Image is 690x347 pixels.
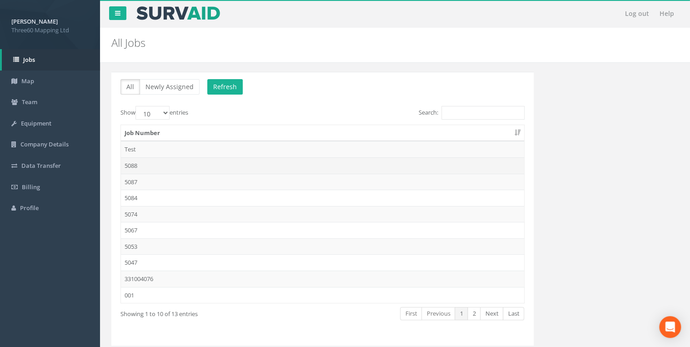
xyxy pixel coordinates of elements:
td: 5053 [121,238,524,255]
strong: [PERSON_NAME] [11,17,58,25]
span: Data Transfer [21,161,61,170]
span: Jobs [23,55,35,64]
td: Test [121,141,524,157]
span: Team [22,98,37,106]
span: Map [21,77,34,85]
button: Refresh [207,79,243,95]
button: All [120,79,140,95]
a: 1 [455,307,468,320]
div: Open Intercom Messenger [659,316,681,338]
a: Jobs [2,49,100,70]
label: Show entries [120,106,188,120]
span: Company Details [20,140,69,148]
a: Previous [421,307,455,320]
input: Search: [441,106,525,120]
td: 001 [121,287,524,303]
td: 5084 [121,190,524,206]
select: Showentries [135,106,170,120]
td: 5088 [121,157,524,174]
span: Billing [22,183,40,191]
label: Search: [419,106,525,120]
td: 5067 [121,222,524,238]
th: Job Number: activate to sort column ascending [121,125,524,141]
span: Profile [20,204,39,212]
div: Showing 1 to 10 of 13 entries [120,306,281,318]
span: Three60 Mapping Ltd [11,26,89,35]
a: 2 [467,307,480,320]
a: First [400,307,422,320]
span: Equipment [21,119,51,127]
a: Last [503,307,524,320]
td: 5087 [121,174,524,190]
a: [PERSON_NAME] Three60 Mapping Ltd [11,15,89,34]
td: 331004076 [121,271,524,287]
button: Newly Assigned [140,79,200,95]
td: 5047 [121,254,524,271]
a: Next [480,307,503,320]
h2: All Jobs [111,37,582,49]
td: 5074 [121,206,524,222]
